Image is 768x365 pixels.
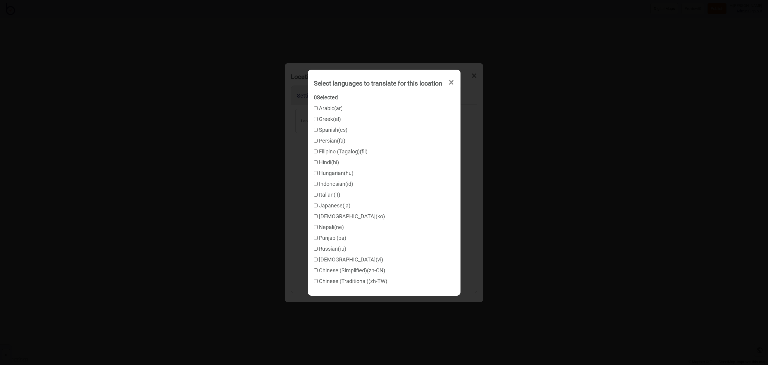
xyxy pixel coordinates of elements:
input: Italian(it) [314,193,318,197]
input: Arabic(ar) [314,106,318,110]
label: Japanese ( ja ) [314,202,350,209]
label: Arabic ( ar ) [314,105,343,111]
input: [DEMOGRAPHIC_DATA](vi) [314,258,318,261]
label: Filipino (Tagalog) ( fil ) [314,148,367,155]
input: Nepali(ne) [314,225,318,229]
input: Spanish(es) [314,128,318,132]
label: Punjabi ( pa ) [314,235,346,241]
input: Greek(el) [314,117,318,121]
label: [DEMOGRAPHIC_DATA] ( ko ) [314,213,385,219]
div: Select languages to translate for this location [314,77,442,90]
label: Chinese (Simplified) ( zh-CN ) [314,267,385,273]
label: Nepali ( ne ) [314,224,344,230]
label: Spanish ( es ) [314,127,347,133]
span: × [448,73,454,92]
label: Russian ( ru ) [314,246,346,252]
input: Chinese (Traditional)(zh-TW) [314,279,318,283]
label: Chinese (Traditional) ( zh-TW ) [314,278,387,284]
label: Greek ( el ) [314,116,341,122]
label: Hindi ( hi ) [314,159,339,165]
input: [DEMOGRAPHIC_DATA](ko) [314,214,318,218]
input: Hindi(hi) [314,160,318,164]
strong: 0 Selected [314,94,338,101]
input: Punjabi(pa) [314,236,318,240]
input: Japanese(ja) [314,204,318,207]
label: Indonesian ( id ) [314,181,353,187]
input: Persian(fa) [314,139,318,143]
label: Hungarian ( hu ) [314,170,353,176]
input: Hungarian(hu) [314,171,318,175]
input: Russian(ru) [314,247,318,251]
input: Chinese (Simplified)(zh-CN) [314,268,318,272]
label: Persian ( fa ) [314,137,345,144]
input: Indonesian(id) [314,182,318,186]
input: Filipino (Tagalog)(fil) [314,149,318,153]
label: Italian ( it ) [314,192,340,198]
label: [DEMOGRAPHIC_DATA] ( vi ) [314,256,383,263]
